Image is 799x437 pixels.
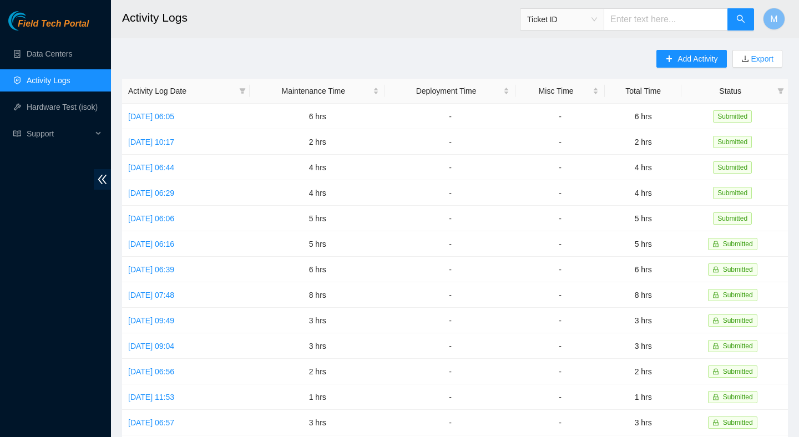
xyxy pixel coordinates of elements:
span: Submitted [713,136,752,148]
td: 5 hrs [605,206,681,231]
span: lock [712,368,719,375]
span: lock [712,343,719,349]
th: Total Time [605,79,681,104]
button: plusAdd Activity [656,50,726,68]
span: lock [712,266,719,273]
span: lock [712,317,719,324]
td: 3 hrs [605,410,681,435]
td: - [515,129,605,155]
td: 8 hrs [605,282,681,308]
span: Submitted [723,393,753,401]
td: 2 hrs [605,359,681,384]
td: - [385,384,515,410]
td: 3 hrs [250,333,385,359]
td: 5 hrs [250,231,385,257]
button: search [727,8,754,31]
span: Activity Log Date [128,85,235,97]
span: M [770,12,777,26]
a: [DATE] 07:48 [128,291,174,299]
span: Submitted [723,342,753,350]
span: Status [687,85,773,97]
td: 4 hrs [250,180,385,206]
span: Submitted [713,187,752,199]
a: Akamai TechnologiesField Tech Portal [8,20,89,34]
a: Data Centers [27,49,72,58]
span: double-left [94,169,111,190]
td: 1 hrs [605,384,681,410]
td: 6 hrs [250,257,385,282]
td: - [385,257,515,282]
td: - [515,359,605,384]
td: - [515,308,605,333]
span: plus [665,55,673,64]
td: - [385,104,515,129]
span: Submitted [713,110,752,123]
button: M [763,8,785,30]
td: 1 hrs [250,384,385,410]
span: Submitted [723,266,753,273]
a: [DATE] 06:05 [128,112,174,121]
td: - [385,206,515,231]
a: Activity Logs [27,76,70,85]
span: lock [712,394,719,400]
td: - [515,180,605,206]
td: - [515,257,605,282]
span: filter [775,83,786,99]
span: Submitted [723,419,753,426]
span: Submitted [713,212,752,225]
input: Enter text here... [604,8,728,31]
td: 6 hrs [605,257,681,282]
a: [DATE] 06:57 [128,418,174,427]
span: Submitted [723,240,753,248]
a: [DATE] 10:17 [128,138,174,146]
td: 8 hrs [250,282,385,308]
span: Field Tech Portal [18,19,89,29]
span: lock [712,292,719,298]
a: [DATE] 06:56 [128,367,174,376]
td: - [385,359,515,384]
td: 5 hrs [250,206,385,231]
a: [DATE] 09:49 [128,316,174,325]
td: - [515,333,605,359]
td: 6 hrs [605,104,681,129]
td: - [385,282,515,308]
a: [DATE] 06:29 [128,189,174,197]
span: Submitted [723,368,753,375]
span: Add Activity [677,53,717,65]
span: lock [712,419,719,426]
span: Ticket ID [527,11,597,28]
td: - [385,333,515,359]
img: Akamai Technologies [8,11,56,31]
td: - [385,180,515,206]
span: Submitted [723,291,753,299]
td: 4 hrs [605,180,681,206]
td: - [515,410,605,435]
a: [DATE] 06:16 [128,240,174,248]
td: - [385,155,515,180]
td: 2 hrs [605,129,681,155]
td: 5 hrs [605,231,681,257]
span: search [736,14,745,25]
td: - [515,206,605,231]
td: - [515,384,605,410]
td: 4 hrs [605,155,681,180]
span: read [13,130,21,138]
a: [DATE] 06:06 [128,214,174,223]
span: filter [237,83,248,99]
td: - [385,410,515,435]
a: Hardware Test (isok) [27,103,98,111]
td: 2 hrs [250,129,385,155]
span: Support [27,123,92,145]
td: 6 hrs [250,104,385,129]
span: lock [712,241,719,247]
td: - [385,129,515,155]
td: 3 hrs [250,410,385,435]
span: filter [777,88,784,94]
td: - [515,231,605,257]
a: [DATE] 06:39 [128,265,174,274]
a: Export [749,54,773,63]
button: downloadExport [732,50,782,68]
a: [DATE] 09:04 [128,342,174,350]
span: Submitted [713,161,752,174]
td: - [515,282,605,308]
